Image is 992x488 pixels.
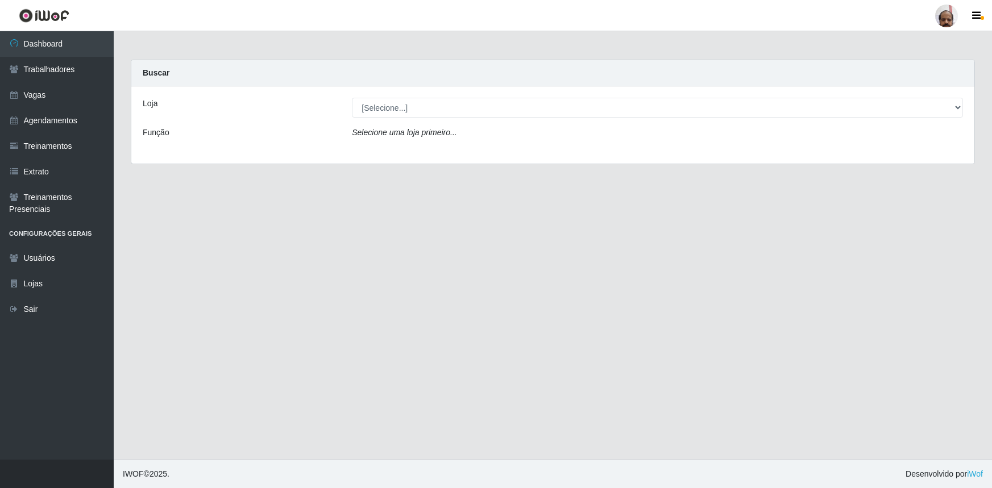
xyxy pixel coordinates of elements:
[143,68,169,77] strong: Buscar
[143,98,157,110] label: Loja
[906,468,983,480] span: Desenvolvido por
[967,469,983,478] a: iWof
[123,468,169,480] span: © 2025 .
[352,128,456,137] i: Selecione uma loja primeiro...
[143,127,169,139] label: Função
[19,9,69,23] img: CoreUI Logo
[123,469,144,478] span: IWOF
